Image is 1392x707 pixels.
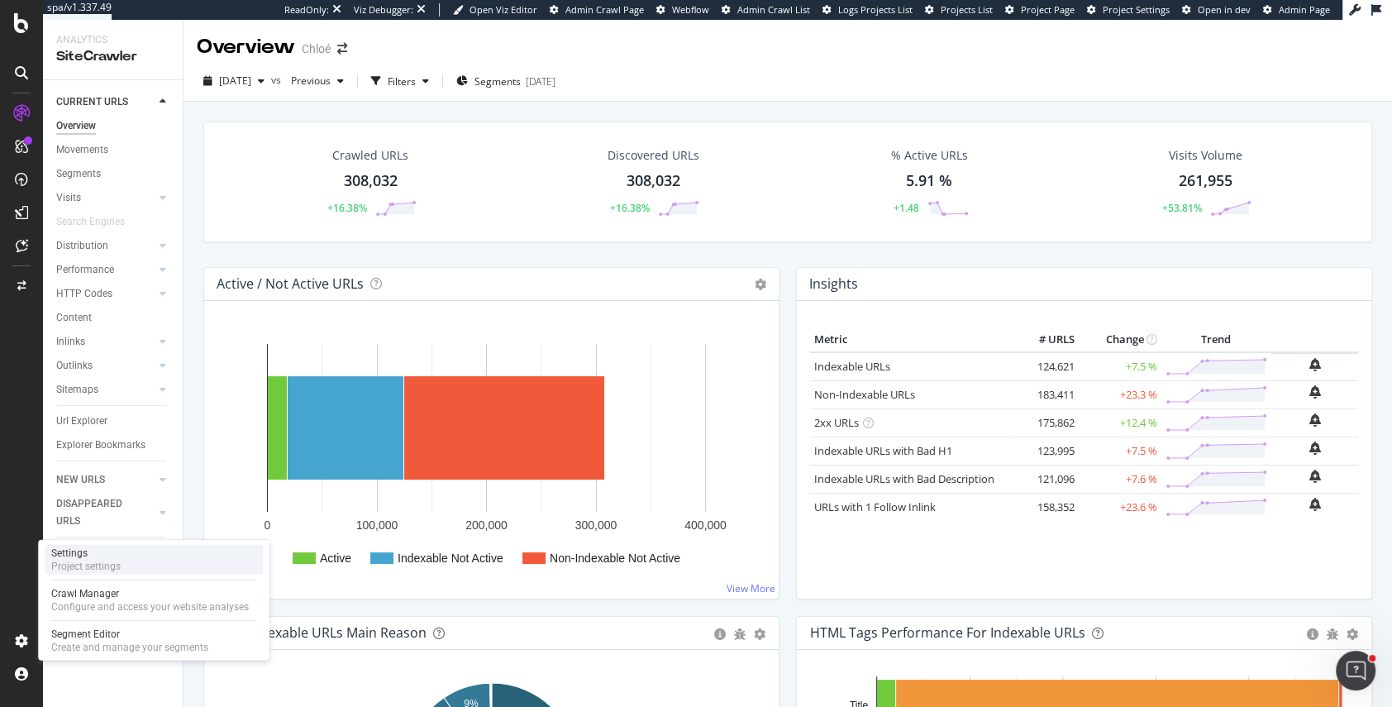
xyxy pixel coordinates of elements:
a: CURRENT URLS [56,93,155,111]
div: [DATE] [526,74,555,88]
div: Analytics [56,33,169,47]
div: bell-plus [1309,498,1321,511]
a: HTTP Codes [56,285,155,303]
div: Viz Debugger: [354,3,413,17]
text: 0 [265,518,271,532]
div: NEW URLS [56,471,105,489]
span: Project Page [1021,3,1075,16]
a: View More [727,581,775,595]
a: Search Engines [56,213,141,231]
td: +7.6 % [1079,465,1161,493]
div: gear [754,628,765,640]
span: vs [271,73,284,87]
a: Indexable URLs [814,359,890,374]
td: 183,411 [1013,380,1079,408]
td: 123,995 [1013,437,1079,465]
i: Options [755,279,766,290]
button: Previous [284,68,350,94]
div: bell-plus [1309,470,1321,483]
a: Crawl ManagerConfigure and access your website analyses [45,585,263,615]
a: Non-Indexable URLs [814,387,915,402]
td: +23.6 % [1079,493,1161,521]
div: CURRENT URLS [56,93,128,111]
div: +1.48 [894,201,919,215]
span: Admin Crawl List [737,3,810,16]
text: Non-Indexable Not Active [550,552,680,565]
div: bell-plus [1309,358,1321,371]
div: DISAPPEARED URLS [56,495,140,530]
td: 121,096 [1013,465,1079,493]
a: Projects List [925,3,993,17]
span: Logs Projects List [838,3,913,16]
a: Project Settings [1087,3,1170,17]
div: Configure and access your website analyses [51,600,249,614]
text: 200,000 [465,518,508,532]
span: Admin Page [1279,3,1330,16]
a: Segments [56,165,171,183]
a: Sitemaps [56,381,155,399]
div: % Active URLs [891,147,968,164]
div: gear [1347,628,1358,640]
button: Filters [365,68,436,94]
a: Outlinks [56,357,155,375]
a: Webflow [656,3,709,17]
a: Logs Projects List [822,3,913,17]
th: Trend [1161,327,1271,352]
a: Indexable URLs with Bad H1 [814,443,952,458]
div: Outlinks [56,357,93,375]
a: Admin Crawl List [722,3,810,17]
td: 158,352 [1013,493,1079,521]
a: Inlinks [56,333,155,351]
div: ReadOnly: [284,3,329,17]
div: Create and manage your segments [51,641,208,654]
a: Movements [56,141,171,159]
a: Indexable URLs with Bad Description [814,471,994,486]
th: Change [1079,327,1161,352]
span: Projects List [941,3,993,16]
a: URLs with 1 Follow Inlink [814,499,936,514]
div: A chart. [217,327,766,585]
div: Visits [56,189,81,207]
span: Previous [284,74,331,88]
th: # URLS [1013,327,1079,352]
div: +53.81% [1162,201,1202,215]
a: Url Explorer [56,413,171,430]
text: 300,000 [575,518,617,532]
span: Open in dev [1198,3,1251,16]
text: 400,000 [684,518,727,532]
a: Open Viz Editor [453,3,537,17]
div: Overview [56,117,96,135]
a: Explorer Bookmarks [56,437,171,454]
div: bug [734,628,746,640]
text: Active [320,552,351,565]
a: Admin Page [1263,3,1330,17]
a: Distribution [56,237,155,255]
td: +12.4 % [1079,408,1161,437]
div: Overview [197,33,295,61]
span: 2025 Sep. 27th [219,74,251,88]
a: NEW URLS [56,471,155,489]
button: [DATE] [197,68,271,94]
div: +16.38% [327,201,367,215]
h4: Active / Not Active URLs [217,273,364,295]
a: Visits [56,189,155,207]
span: Admin Crawl Page [565,3,644,16]
a: Open in dev [1182,3,1251,17]
td: +23.3 % [1079,380,1161,408]
div: Chloé [302,41,331,57]
div: 5.91 % [906,170,952,192]
div: bell-plus [1309,413,1321,427]
div: Sitemaps [56,381,98,399]
div: bell-plus [1309,442,1321,455]
div: 308,032 [344,170,398,192]
td: +7.5 % [1079,437,1161,465]
a: DISAPPEARED URLS [56,495,155,530]
a: Content [56,309,171,327]
div: Segments [56,165,101,183]
th: Metric [810,327,1013,352]
button: Segments[DATE] [450,68,562,94]
div: circle-info [714,628,726,640]
div: Inlinks [56,333,85,351]
div: Project settings [51,560,121,573]
a: Overview [56,117,171,135]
